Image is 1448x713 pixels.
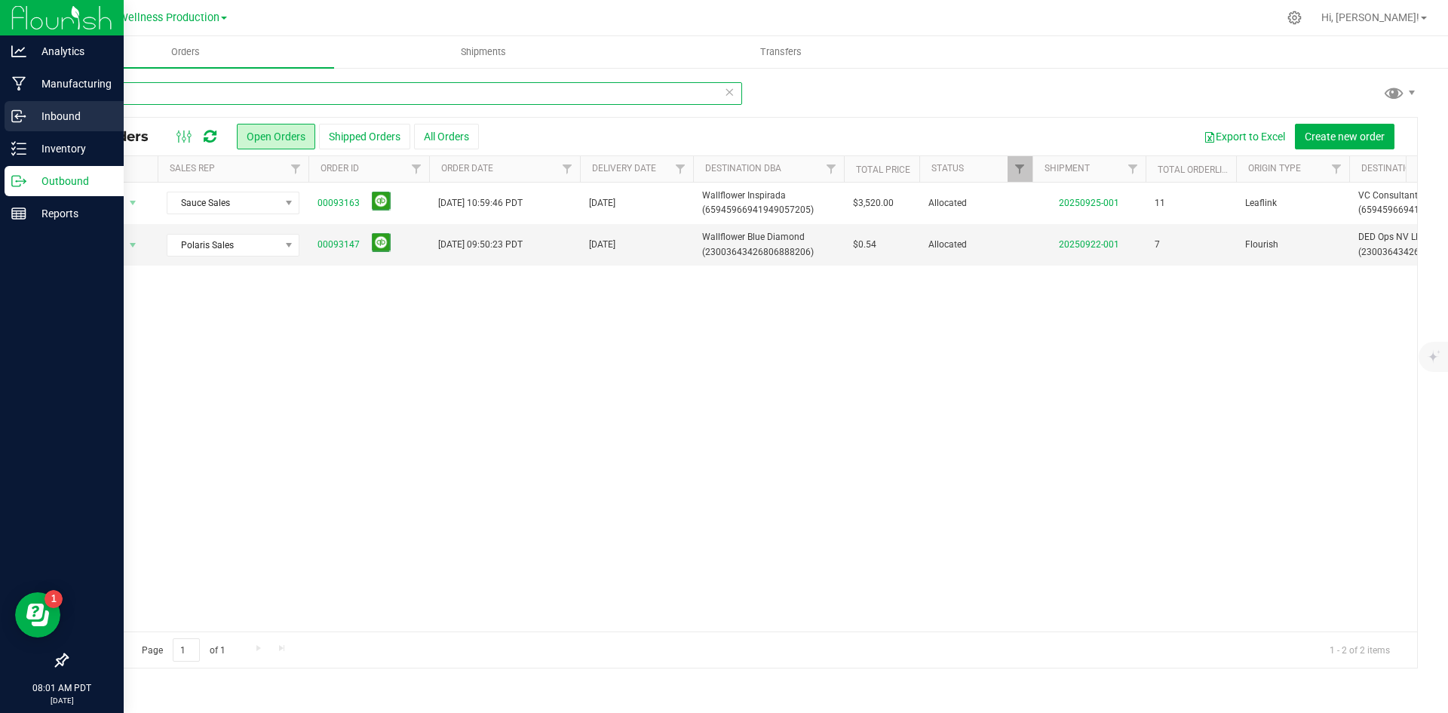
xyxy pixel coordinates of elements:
[26,204,117,223] p: Reports
[151,45,220,59] span: Orders
[26,107,117,125] p: Inbound
[1305,131,1385,143] span: Create new order
[404,156,429,182] a: Filter
[1059,198,1119,208] a: 20250925-001
[856,164,910,175] a: Total Price
[1158,164,1239,175] a: Total Orderlines
[11,141,26,156] inline-svg: Inventory
[7,681,117,695] p: 08:01 AM PDT
[1059,239,1119,250] a: 20250922-001
[1361,163,1418,174] a: Destination
[1045,163,1090,174] a: Shipment
[928,238,1023,252] span: Allocated
[26,75,117,93] p: Manufacturing
[1155,238,1160,252] span: 7
[237,124,315,149] button: Open Orders
[11,174,26,189] inline-svg: Outbound
[334,36,632,68] a: Shipments
[414,124,479,149] button: All Orders
[81,11,219,24] span: Polaris Wellness Production
[284,156,308,182] a: Filter
[1245,238,1340,252] span: Flourish
[555,156,580,182] a: Filter
[318,238,360,252] a: 00093147
[66,82,742,105] input: Search Order ID, Destination, Customer PO...
[26,140,117,158] p: Inventory
[928,196,1023,211] span: Allocated
[319,124,410,149] button: Shipped Orders
[853,196,894,211] span: $3,520.00
[167,235,280,256] span: Polaris Sales
[589,238,615,252] span: [DATE]
[1318,638,1402,661] span: 1 - 2 of 2 items
[592,163,656,174] a: Delivery Date
[124,192,143,214] span: select
[11,76,26,91] inline-svg: Manufacturing
[36,36,334,68] a: Orders
[1194,124,1295,149] button: Export to Excel
[724,82,735,102] span: Clear
[15,592,60,638] iframe: Resource center
[11,44,26,59] inline-svg: Analytics
[438,196,523,211] span: [DATE] 10:59:46 PDT
[1285,11,1304,25] div: Manage settings
[705,163,781,174] a: Destination DBA
[26,172,117,190] p: Outbound
[7,695,117,706] p: [DATE]
[1321,11,1419,23] span: Hi, [PERSON_NAME]!
[44,590,63,608] iframe: Resource center unread badge
[441,163,493,174] a: Order Date
[26,42,117,60] p: Analytics
[853,238,876,252] span: $0.54
[129,638,238,662] span: Page of 1
[1248,163,1301,174] a: Origin Type
[173,638,200,662] input: 1
[668,156,693,182] a: Filter
[702,189,835,217] span: Wallflower Inspirada (65945966941949057205)
[167,192,280,214] span: Sauce Sales
[440,45,526,59] span: Shipments
[11,109,26,124] inline-svg: Inbound
[1121,156,1146,182] a: Filter
[632,36,930,68] a: Transfers
[1245,196,1340,211] span: Leaflink
[1295,124,1394,149] button: Create new order
[702,230,835,259] span: Wallflower Blue Diamond (23003643426806888206)
[321,163,359,174] a: Order ID
[931,163,964,174] a: Status
[170,163,215,174] a: Sales Rep
[740,45,822,59] span: Transfers
[1324,156,1349,182] a: Filter
[438,238,523,252] span: [DATE] 09:50:23 PDT
[589,196,615,211] span: [DATE]
[124,235,143,256] span: select
[819,156,844,182] a: Filter
[1155,196,1165,211] span: 11
[1008,156,1032,182] a: Filter
[318,196,360,211] a: 00093163
[11,206,26,221] inline-svg: Reports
